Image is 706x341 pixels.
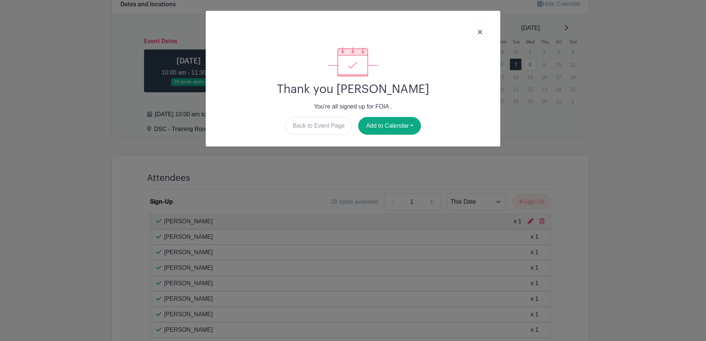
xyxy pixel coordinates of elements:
[328,47,378,76] img: signup_complete-c468d5dda3e2740ee63a24cb0ba0d3ce5d8a4ecd24259e683200fb1569d990c8.svg
[358,117,421,135] button: Add to Calendar
[212,102,494,111] p: You're all signed up for FOIA .
[285,117,353,135] a: Back to Event Page
[478,30,482,34] img: close_button-5f87c8562297e5c2d7936805f587ecaba9071eb48480494691a3f1689db116b3.svg
[212,82,494,96] h2: Thank you [PERSON_NAME]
